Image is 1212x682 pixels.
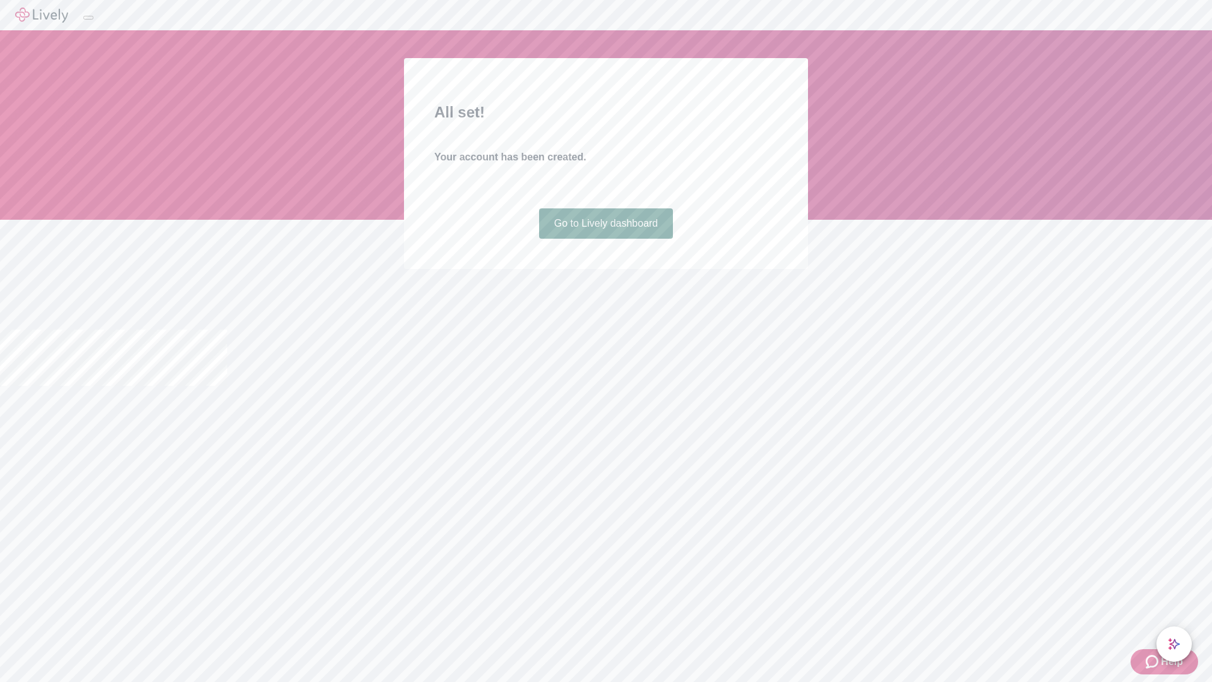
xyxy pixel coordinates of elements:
[434,150,778,165] h4: Your account has been created.
[1131,649,1198,674] button: Zendesk support iconHelp
[1161,654,1183,669] span: Help
[539,208,674,239] a: Go to Lively dashboard
[1168,638,1180,650] svg: Lively AI Assistant
[434,101,778,124] h2: All set!
[83,16,93,20] button: Log out
[1146,654,1161,669] svg: Zendesk support icon
[15,8,68,23] img: Lively
[1156,626,1192,662] button: chat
